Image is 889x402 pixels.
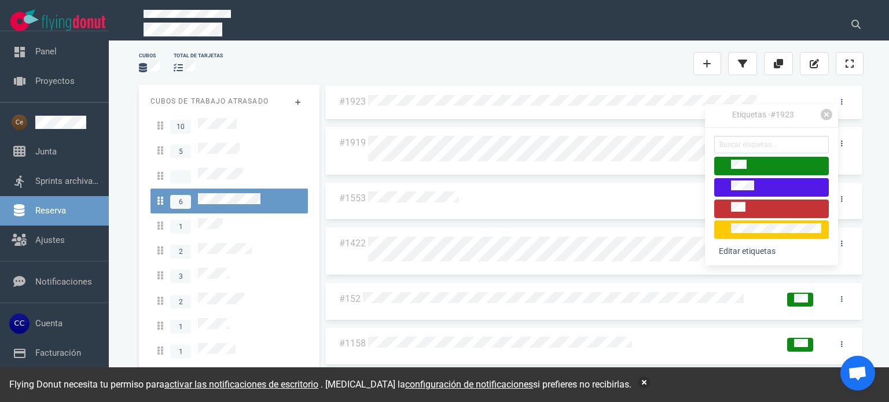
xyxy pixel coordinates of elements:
a: Sprints archivados [35,176,107,186]
font: total de tarjetas [174,53,223,58]
font: 1 [179,223,183,231]
a: 3 [150,263,308,288]
a: Junta [35,146,57,157]
a: configuración de notificaciones [405,379,533,390]
a: #1553 [339,193,366,204]
a: 5 [150,138,308,163]
font: Editar etiquetas [719,246,776,256]
a: 2 [150,288,308,313]
a: #152 [339,293,361,304]
a: #1923 [339,96,366,107]
img: Logotipo de texto de Flying Donut [42,15,105,31]
font: 1 [179,323,183,331]
div: Chat abierto [840,356,875,390]
a: #1422 [339,238,366,249]
font: 2 [179,248,183,256]
font: si prefieres no recibirlas. [533,379,631,390]
a: #1158 [339,338,366,349]
a: Proyectos [35,76,75,86]
a: #1919 [339,137,366,148]
font: activar las notificaciones de escritorio [164,379,318,390]
font: Cubos de trabajo atrasado [150,97,269,105]
a: Ajustes [35,235,65,245]
font: Cubos [139,53,156,58]
font: 5 [179,147,183,156]
input: Buscar etiquetas... [714,136,829,153]
font: Flying Donut necesita tu permiso para [9,379,164,390]
font: 2 [179,298,183,306]
font: . [MEDICAL_DATA] la [321,379,405,390]
font: 10 [177,123,185,131]
a: Facturación [35,348,81,358]
a: 1 [150,213,308,238]
a: 6 [150,189,308,213]
font: 1 [179,348,183,356]
a: 1 [150,314,308,338]
a: Reserva [35,205,66,216]
a: 10 [150,113,308,138]
font: 6 [179,198,183,206]
font: Etiquetas · [732,110,770,119]
a: Panel [35,46,57,57]
font: #1923 [770,110,794,119]
a: 2 [150,238,308,263]
font: 3 [179,272,183,281]
a: 1 [150,338,308,363]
